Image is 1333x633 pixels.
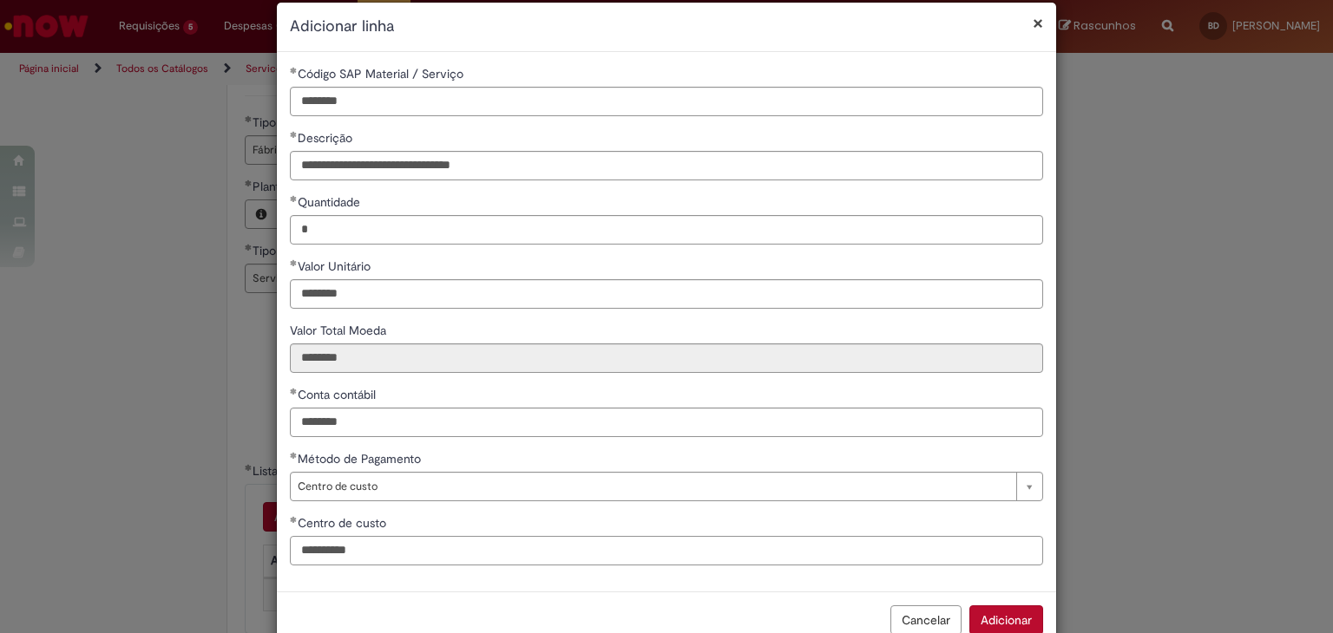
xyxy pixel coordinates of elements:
span: Código SAP Material / Serviço [298,66,467,82]
span: Obrigatório Preenchido [290,259,298,266]
h2: Adicionar linha [290,16,1043,38]
span: Método de Pagamento [298,451,424,467]
span: Obrigatório Preenchido [290,516,298,523]
input: Quantidade [290,215,1043,245]
span: Quantidade [298,194,364,210]
span: Valor Unitário [298,258,374,274]
span: Descrição [298,130,356,146]
input: Valor Total Moeda [290,343,1043,373]
input: Código SAP Material / Serviço [290,87,1043,116]
input: Valor Unitário [290,279,1043,309]
span: Obrigatório Preenchido [290,131,298,138]
span: Centro de custo [298,473,1008,500]
span: Conta contábil [298,387,379,402]
button: Fechar modal [1033,14,1043,32]
input: Centro de custo [290,536,1043,565]
span: Somente leitura - Valor Total Moeda [290,323,390,338]
span: Obrigatório Preenchido [290,67,298,74]
span: Obrigatório Preenchido [290,195,298,202]
span: Obrigatório Preenchido [290,388,298,395]
span: Obrigatório Preenchido [290,452,298,459]
span: Centro de custo [298,515,390,531]
input: Descrição [290,151,1043,180]
input: Conta contábil [290,408,1043,437]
